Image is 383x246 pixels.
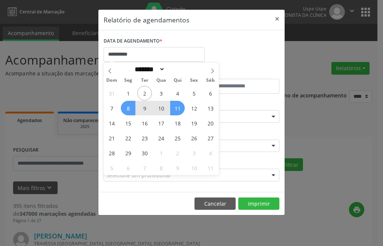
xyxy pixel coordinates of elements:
span: Outubro 7, 2025 [137,161,152,175]
span: Setembro 14, 2025 [104,116,119,130]
span: Setembro 3, 2025 [154,86,168,100]
span: Setembro 23, 2025 [137,131,152,145]
span: Setembro 9, 2025 [137,101,152,115]
span: Setembro 16, 2025 [137,116,152,130]
span: Outubro 6, 2025 [121,161,135,175]
span: Setembro 4, 2025 [170,86,185,100]
span: Setembro 1, 2025 [121,86,135,100]
span: Setembro 15, 2025 [121,116,135,130]
span: Sex [186,78,202,83]
span: Setembro 24, 2025 [154,131,168,145]
span: Outubro 11, 2025 [203,161,218,175]
span: Setembro 19, 2025 [187,116,201,130]
span: Setembro 2, 2025 [137,86,152,100]
span: Setembro 6, 2025 [203,86,218,100]
span: Setembro 11, 2025 [170,101,185,115]
span: Sáb [202,78,219,83]
span: Outubro 8, 2025 [154,161,168,175]
button: Close [270,10,285,28]
span: Outubro 3, 2025 [187,146,201,160]
span: Setembro 30, 2025 [137,146,152,160]
button: Imprimir [238,197,279,210]
span: Setembro 29, 2025 [121,146,135,160]
span: Setembro 17, 2025 [154,116,168,130]
span: Setembro 27, 2025 [203,131,218,145]
h5: Relatório de agendamentos [104,15,189,25]
label: DATA DE AGENDAMENTO [104,35,162,47]
span: Outubro 4, 2025 [203,146,218,160]
span: Seg [120,78,137,83]
span: Setembro 12, 2025 [187,101,201,115]
span: Setembro 26, 2025 [187,131,201,145]
span: Selecione um profissional [106,171,171,179]
span: Outubro 1, 2025 [154,146,168,160]
span: Qui [169,78,186,83]
span: Setembro 25, 2025 [170,131,185,145]
span: Outubro 9, 2025 [170,161,185,175]
span: Setembro 7, 2025 [104,101,119,115]
span: Setembro 13, 2025 [203,101,218,115]
span: Setembro 20, 2025 [203,116,218,130]
span: Ter [137,78,153,83]
span: Setembro 10, 2025 [154,101,168,115]
span: Setembro 21, 2025 [104,131,119,145]
span: Outubro 5, 2025 [104,161,119,175]
input: Year [165,65,190,73]
span: Qua [153,78,169,83]
label: ATÉ [193,67,279,79]
button: Cancelar [194,197,236,210]
span: Setembro 22, 2025 [121,131,135,145]
span: Setembro 28, 2025 [104,146,119,160]
span: Agosto 31, 2025 [104,86,119,100]
span: Dom [104,78,120,83]
span: Outubro 2, 2025 [170,146,185,160]
span: Setembro 8, 2025 [121,101,135,115]
span: Setembro 18, 2025 [170,116,185,130]
span: Outubro 10, 2025 [187,161,201,175]
span: Setembro 5, 2025 [187,86,201,100]
select: Month [132,65,165,73]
